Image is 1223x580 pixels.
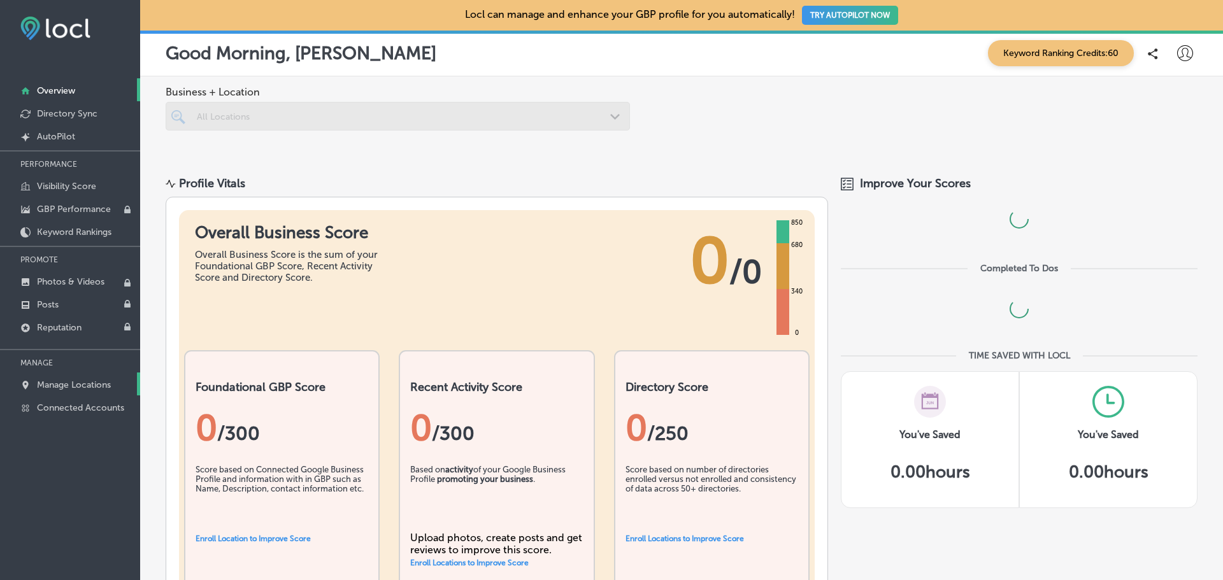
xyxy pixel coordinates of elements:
[196,407,368,449] div: 0
[37,181,96,192] p: Visibility Score
[980,263,1058,274] div: Completed To Dos
[802,6,898,25] button: TRY AUTOPILOT NOW
[690,223,729,299] span: 0
[166,43,436,64] p: Good Morning, [PERSON_NAME]
[37,402,124,413] p: Connected Accounts
[196,534,311,543] a: Enroll Location to Improve Score
[432,422,475,445] span: /300
[626,407,798,449] div: 0
[792,328,801,338] div: 0
[789,218,805,228] div: 850
[195,249,386,283] div: Overall Business Score is the sum of your Foundational GBP Score, Recent Activity Score and Direc...
[1069,462,1148,482] h5: 0.00 hours
[410,532,583,556] div: Upload photos, create posts and get reviews to improve this score.
[789,286,805,297] div: 340
[166,86,630,98] span: Business + Location
[410,465,583,528] div: Based on of your Google Business Profile .
[410,407,583,449] div: 0
[626,465,798,528] div: Score based on number of directories enrolled versus not enrolled and consistency of data across ...
[437,474,533,484] b: promoting your business
[626,534,744,543] a: Enroll Locations to Improve Score
[37,227,111,237] p: Keyword Rankings
[1078,428,1139,441] h3: You've Saved
[410,558,529,567] a: Enroll Locations to Improve Score
[217,422,260,445] span: / 300
[37,85,75,96] p: Overview
[899,428,961,441] h3: You've Saved
[410,380,583,394] h2: Recent Activity Score
[626,380,798,394] h2: Directory Score
[37,379,111,390] p: Manage Locations
[988,40,1134,66] span: Keyword Ranking Credits: 60
[179,176,245,190] div: Profile Vitals
[37,322,82,333] p: Reputation
[890,462,970,482] h5: 0.00 hours
[37,204,111,215] p: GBP Performance
[37,299,59,310] p: Posts
[445,465,473,474] b: activity
[195,223,386,243] h1: Overall Business Score
[20,17,90,40] img: fda3e92497d09a02dc62c9cd864e3231.png
[647,422,689,445] span: /250
[969,350,1070,361] div: TIME SAVED WITH LOCL
[196,380,368,394] h2: Foundational GBP Score
[196,465,368,528] div: Score based on Connected Google Business Profile and information with in GBP such as Name, Descri...
[37,131,75,142] p: AutoPilot
[860,176,971,190] span: Improve Your Scores
[729,253,762,291] span: / 0
[37,108,97,119] p: Directory Sync
[789,240,805,250] div: 680
[37,276,104,287] p: Photos & Videos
